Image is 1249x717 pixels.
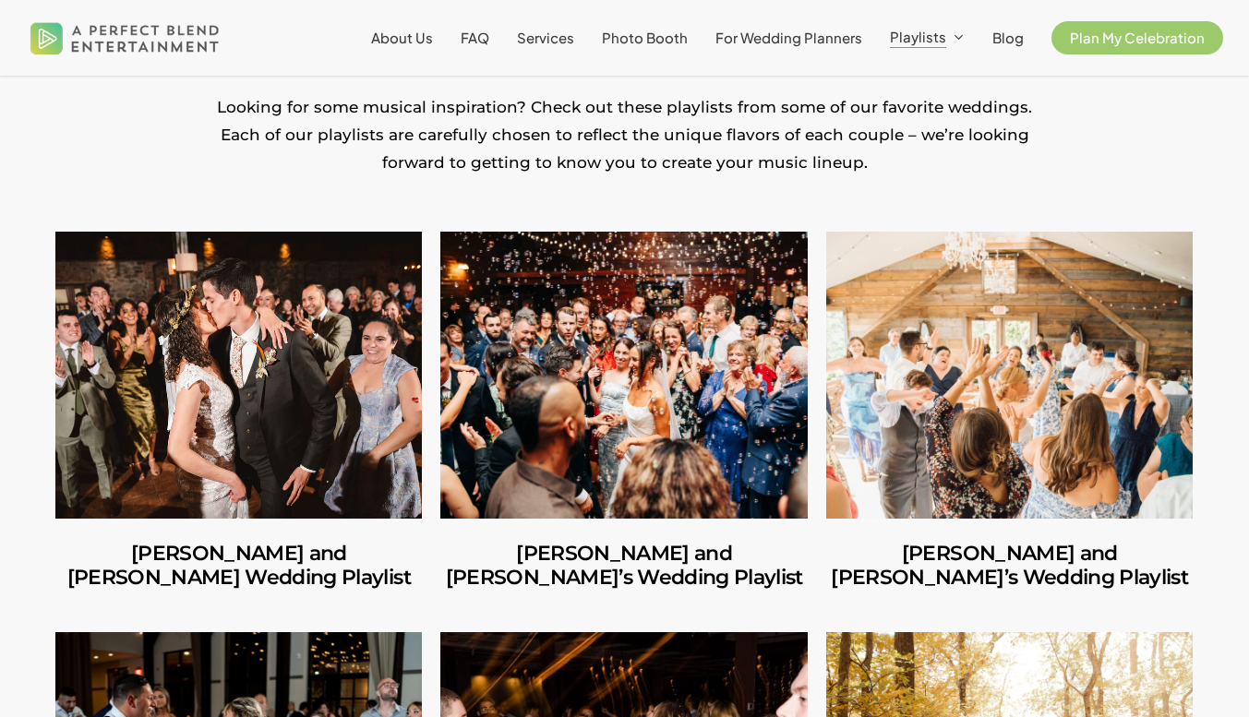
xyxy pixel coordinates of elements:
[602,29,688,46] span: Photo Booth
[992,29,1024,46] span: Blog
[826,519,1193,614] a: Jules and Michelle’s Wedding Playlist
[715,29,862,46] span: For Wedding Planners
[890,28,946,45] span: Playlists
[210,93,1040,176] p: Looking for some musical inspiration? Check out these playlists from some of our favorite wedding...
[715,30,862,45] a: For Wedding Planners
[440,519,807,614] a: Ilana and Andrew’s Wedding Playlist
[517,29,574,46] span: Services
[371,29,433,46] span: About Us
[440,232,807,519] a: Ilana and Andrew’s Wedding Playlist
[517,30,574,45] a: Services
[26,7,224,68] img: A Perfect Blend Entertainment
[1051,30,1223,45] a: Plan My Celebration
[1070,29,1205,46] span: Plan My Celebration
[602,30,688,45] a: Photo Booth
[55,519,422,614] a: Amber and Cooper’s Wedding Playlist
[992,30,1024,45] a: Blog
[461,29,489,46] span: FAQ
[371,30,433,45] a: About Us
[826,232,1193,519] a: Jules and Michelle’s Wedding Playlist
[461,30,489,45] a: FAQ
[890,30,965,46] a: Playlists
[55,232,422,519] a: Amber and Cooper’s Wedding Playlist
